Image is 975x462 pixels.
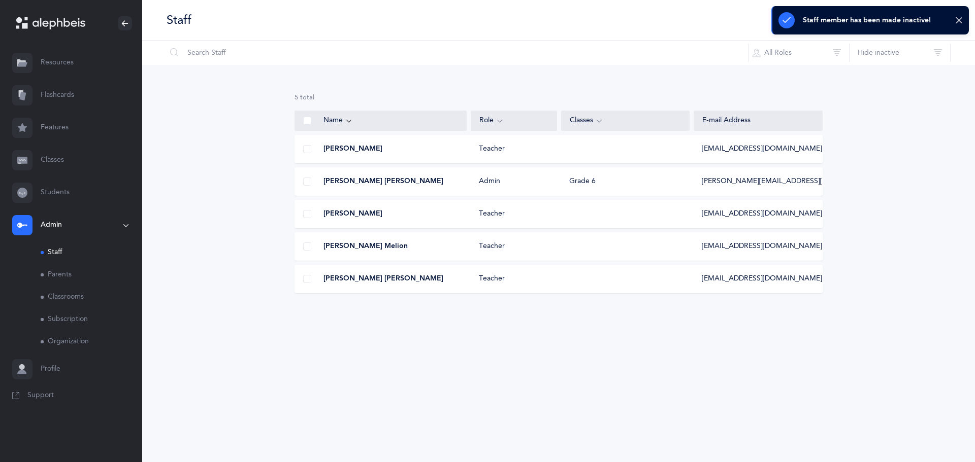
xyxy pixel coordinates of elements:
[702,274,822,284] span: [EMAIL_ADDRESS][DOMAIN_NAME]
[479,115,548,126] div: Role
[323,209,382,219] span: [PERSON_NAME]
[41,331,142,353] a: Organization
[41,264,142,286] a: Parents
[471,274,557,284] div: Teacher
[167,12,191,28] div: Staff
[41,308,142,331] a: Subscription
[569,176,596,187] div: Grade 6
[323,274,443,284] span: [PERSON_NAME] [PERSON_NAME]
[295,93,823,102] div: 5
[471,144,557,154] div: Teacher
[41,286,142,308] a: Classrooms
[702,209,822,219] span: [EMAIL_ADDRESS][DOMAIN_NAME]
[849,41,951,65] button: Hide inactive
[166,41,749,65] input: Search Staff
[702,144,822,154] span: [EMAIL_ADDRESS][DOMAIN_NAME]
[803,16,931,24] div: Staff member has been made inactive!
[300,94,314,101] span: total
[27,390,54,401] span: Support
[41,241,142,264] a: Staff
[323,176,443,187] span: [PERSON_NAME] [PERSON_NAME]
[570,115,681,126] div: Classes
[323,115,458,126] div: Name
[471,209,557,219] div: Teacher
[323,241,408,252] span: [PERSON_NAME] Melion
[748,41,850,65] button: All Roles
[702,241,822,252] span: [EMAIL_ADDRESS][DOMAIN_NAME]
[702,176,880,187] span: [PERSON_NAME][EMAIL_ADDRESS][DOMAIN_NAME]
[471,241,557,252] div: Teacher
[471,176,557,187] div: Admin
[702,116,814,126] div: E-mail Address
[323,144,382,154] span: [PERSON_NAME]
